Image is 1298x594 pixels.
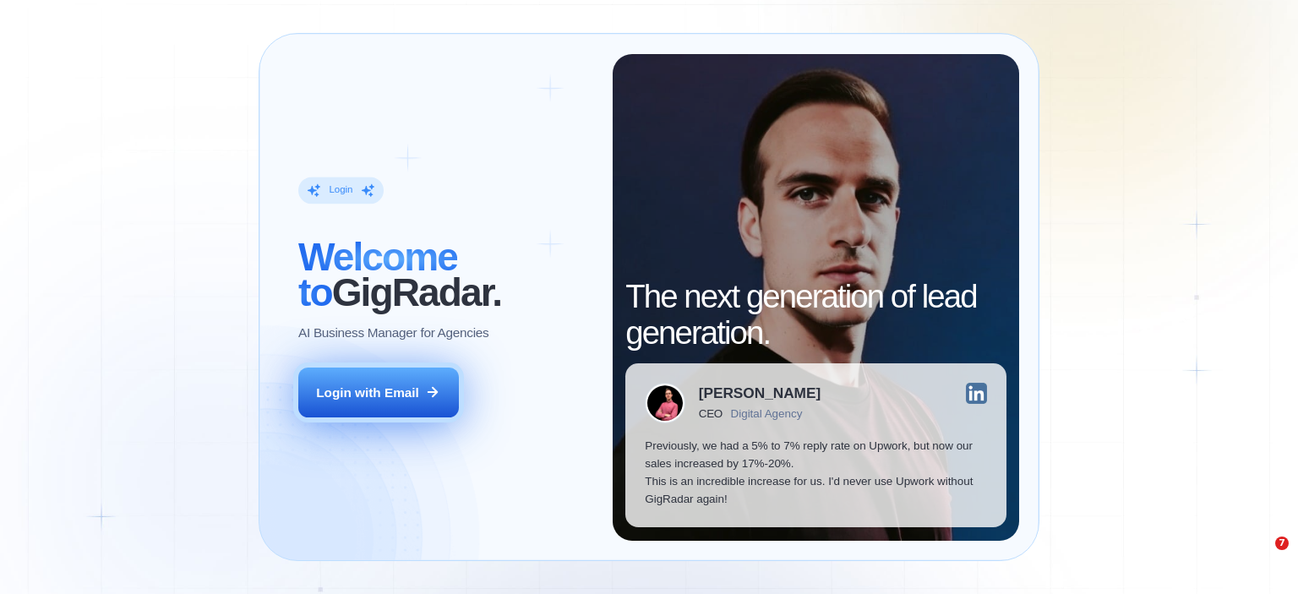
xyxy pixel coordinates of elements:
div: [PERSON_NAME] [699,386,821,401]
button: Login with Email [298,368,459,418]
iframe: Intercom live chat [1241,537,1281,577]
div: Login [329,184,352,197]
span: 7 [1275,537,1289,550]
p: AI Business Manager for Agencies [298,324,488,341]
div: Login with Email [316,384,419,401]
div: CEO [699,407,723,420]
h2: ‍ GigRadar. [298,239,593,310]
span: Welcome to [298,235,457,314]
div: Digital Agency [731,407,803,420]
h2: The next generation of lead generation. [625,279,1006,350]
p: Previously, we had a 5% to 7% reply rate on Upwork, but now our sales increased by 17%-20%. This ... [645,437,987,509]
